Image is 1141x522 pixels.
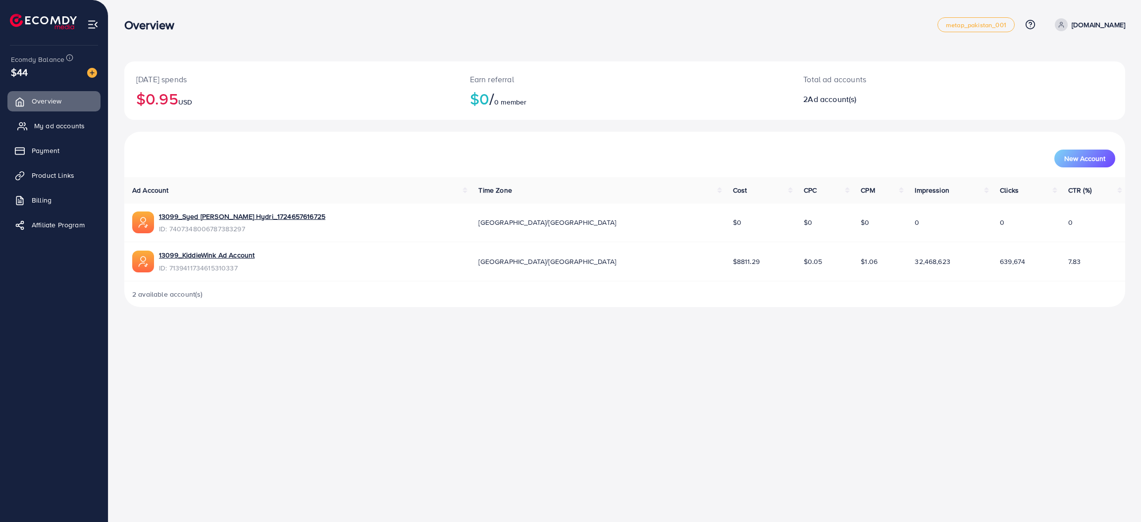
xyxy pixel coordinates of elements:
span: $0 [861,217,869,227]
h2: $0.95 [136,89,446,108]
span: metap_pakistan_001 [946,22,1006,28]
p: Earn referral [470,73,780,85]
span: 0 [915,217,919,227]
span: 2 available account(s) [132,289,203,299]
span: My ad accounts [34,121,85,131]
span: $0 [804,217,812,227]
img: menu [87,19,99,30]
p: Total ad accounts [803,73,1030,85]
span: [GEOGRAPHIC_DATA]/[GEOGRAPHIC_DATA] [478,257,616,266]
span: 32,468,623 [915,257,950,266]
span: [GEOGRAPHIC_DATA]/[GEOGRAPHIC_DATA] [478,217,616,227]
a: Affiliate Program [7,215,101,235]
span: 0 [1068,217,1073,227]
span: Ecomdy Balance [11,54,64,64]
a: metap_pakistan_001 [937,17,1015,32]
a: Product Links [7,165,101,185]
span: 0 member [494,97,526,107]
span: ID: 7407348006787383297 [159,224,325,234]
span: CPC [804,185,817,195]
span: ID: 7139411734615310337 [159,263,255,273]
span: $44 [11,65,28,79]
span: Affiliate Program [32,220,85,230]
a: Billing [7,190,101,210]
h3: Overview [124,18,182,32]
a: [DOMAIN_NAME] [1051,18,1125,31]
span: CTR (%) [1068,185,1091,195]
span: $8811.29 [733,257,760,266]
h2: $0 [470,89,780,108]
h2: 2 [803,95,1030,104]
iframe: Chat [1099,477,1134,515]
span: $0.05 [804,257,823,266]
img: ic-ads-acc.e4c84228.svg [132,251,154,272]
span: Time Zone [478,185,512,195]
a: My ad accounts [7,116,101,136]
span: New Account [1064,155,1105,162]
span: Clicks [1000,185,1019,195]
span: Impression [915,185,949,195]
a: 13099_Syed [PERSON_NAME] Hydri_1724657616725 [159,211,325,221]
span: Overview [32,96,61,106]
a: 13099_KiddieWink Ad Account [159,250,255,260]
span: Cost [733,185,747,195]
img: image [87,68,97,78]
span: Product Links [32,170,74,180]
span: 0 [1000,217,1004,227]
img: logo [10,14,77,29]
span: Ad account(s) [808,94,856,104]
a: Overview [7,91,101,111]
span: Ad Account [132,185,169,195]
p: [DATE] spends [136,73,446,85]
p: [DOMAIN_NAME] [1072,19,1125,31]
span: 7.83 [1068,257,1081,266]
span: $0 [733,217,741,227]
img: ic-ads-acc.e4c84228.svg [132,211,154,233]
span: 639,674 [1000,257,1025,266]
span: / [489,87,494,110]
span: CPM [861,185,875,195]
a: Payment [7,141,101,160]
button: New Account [1054,150,1115,167]
span: $1.06 [861,257,878,266]
span: Payment [32,146,59,156]
span: USD [178,97,192,107]
span: Billing [32,195,52,205]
